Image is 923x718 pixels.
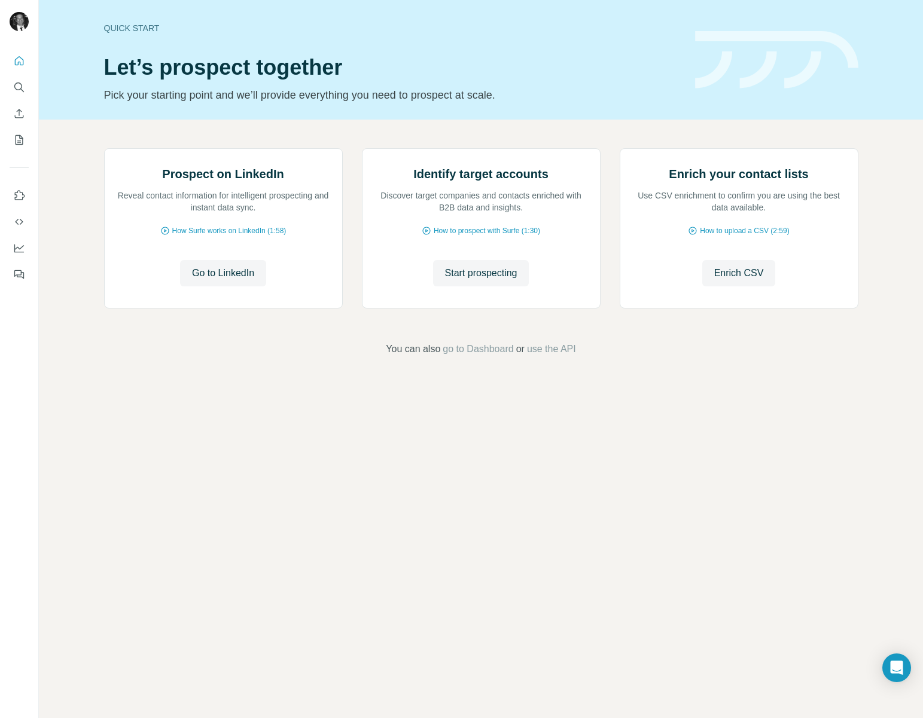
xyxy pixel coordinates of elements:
p: Discover target companies and contacts enriched with B2B data and insights. [374,190,588,213]
h2: Enrich your contact lists [669,166,808,182]
img: Avatar [10,12,29,31]
h2: Identify target accounts [413,166,549,182]
span: Go to LinkedIn [192,266,254,280]
button: go to Dashboard [443,342,513,356]
span: How to upload a CSV (2:59) [700,225,789,236]
p: Reveal contact information for intelligent prospecting and instant data sync. [117,190,330,213]
button: My lists [10,129,29,151]
span: How to prospect with Surfe (1:30) [434,225,540,236]
button: Use Surfe on LinkedIn [10,185,29,206]
button: Enrich CSV [702,260,776,286]
button: use the API [527,342,576,356]
button: Quick start [10,50,29,72]
h1: Let’s prospect together [104,56,681,80]
button: Go to LinkedIn [180,260,266,286]
span: Enrich CSV [714,266,764,280]
button: Use Surfe API [10,211,29,233]
span: How Surfe works on LinkedIn (1:58) [172,225,287,236]
img: banner [695,31,858,89]
button: Search [10,77,29,98]
button: Enrich CSV [10,103,29,124]
span: You can also [386,342,440,356]
div: Open Intercom Messenger [882,653,911,682]
span: Start prospecting [445,266,517,280]
button: Start prospecting [433,260,529,286]
button: Feedback [10,264,29,285]
div: Quick start [104,22,681,34]
h2: Prospect on LinkedIn [162,166,284,182]
button: Dashboard [10,237,29,259]
span: or [516,342,525,356]
p: Pick your starting point and we’ll provide everything you need to prospect at scale. [104,87,681,103]
p: Use CSV enrichment to confirm you are using the best data available. [632,190,846,213]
